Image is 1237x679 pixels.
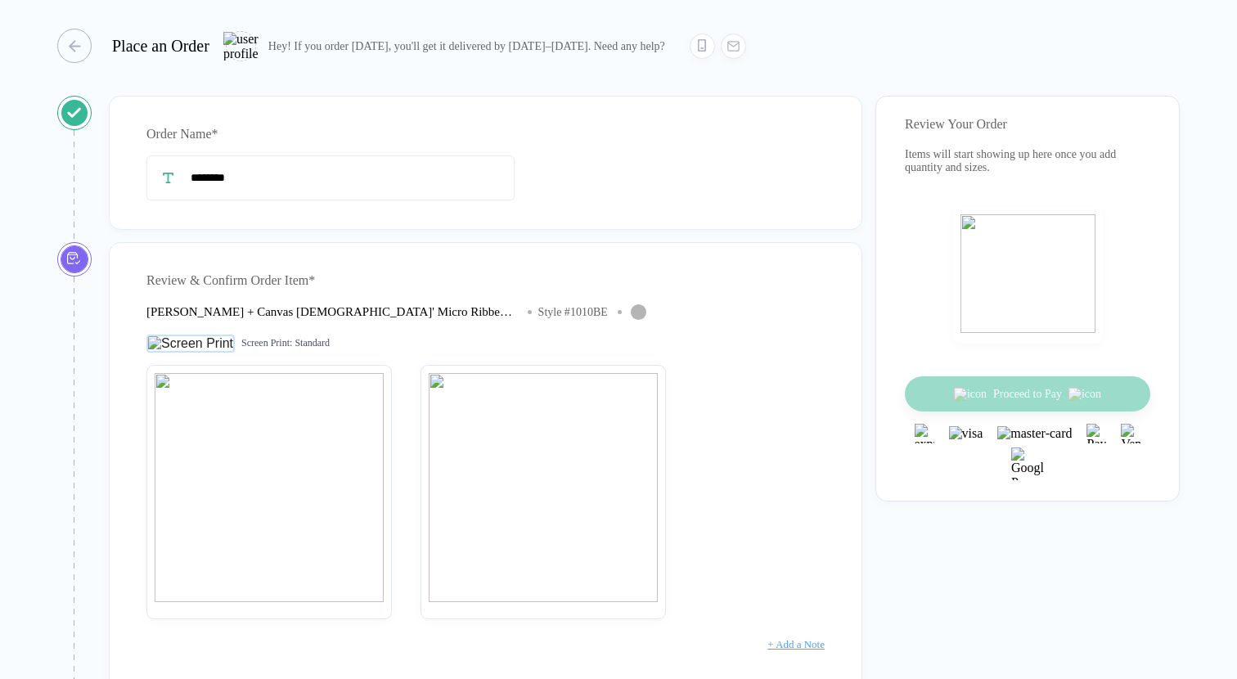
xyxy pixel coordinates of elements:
img: 1759413966156ufxrv_design_back.png [429,373,658,602]
div: Place an Order [112,37,209,56]
div: Bella + Canvas Ladies' Micro Ribbed Baby Tee [146,305,518,319]
img: visa [949,426,983,441]
img: shopping_bag.png [960,214,1095,333]
span: Screen Print : [241,337,292,349]
span: + Add a Note [767,638,825,650]
div: Items will start showing up here once you add quantity and sizes. [905,148,1150,174]
div: Order Name [146,121,825,147]
div: Review & Confirm Order Item [146,268,825,294]
img: Screen Print [146,335,235,353]
img: express [915,424,934,443]
img: Google Pay [1011,447,1044,480]
span: Standard [295,337,330,349]
img: user profile [223,32,259,61]
div: Review Your Order [905,117,1150,132]
button: + Add a Note [767,632,825,658]
div: Style # 1010BE [538,306,608,319]
img: 1759413966156iqnoa_nt_front.png [155,373,384,602]
img: Paypal [1086,424,1106,443]
div: Hey! If you order [DATE], you'll get it delivered by [DATE]–[DATE]. Need any help? [268,39,665,53]
img: master-card [997,426,1072,441]
img: Venmo [1121,424,1140,443]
